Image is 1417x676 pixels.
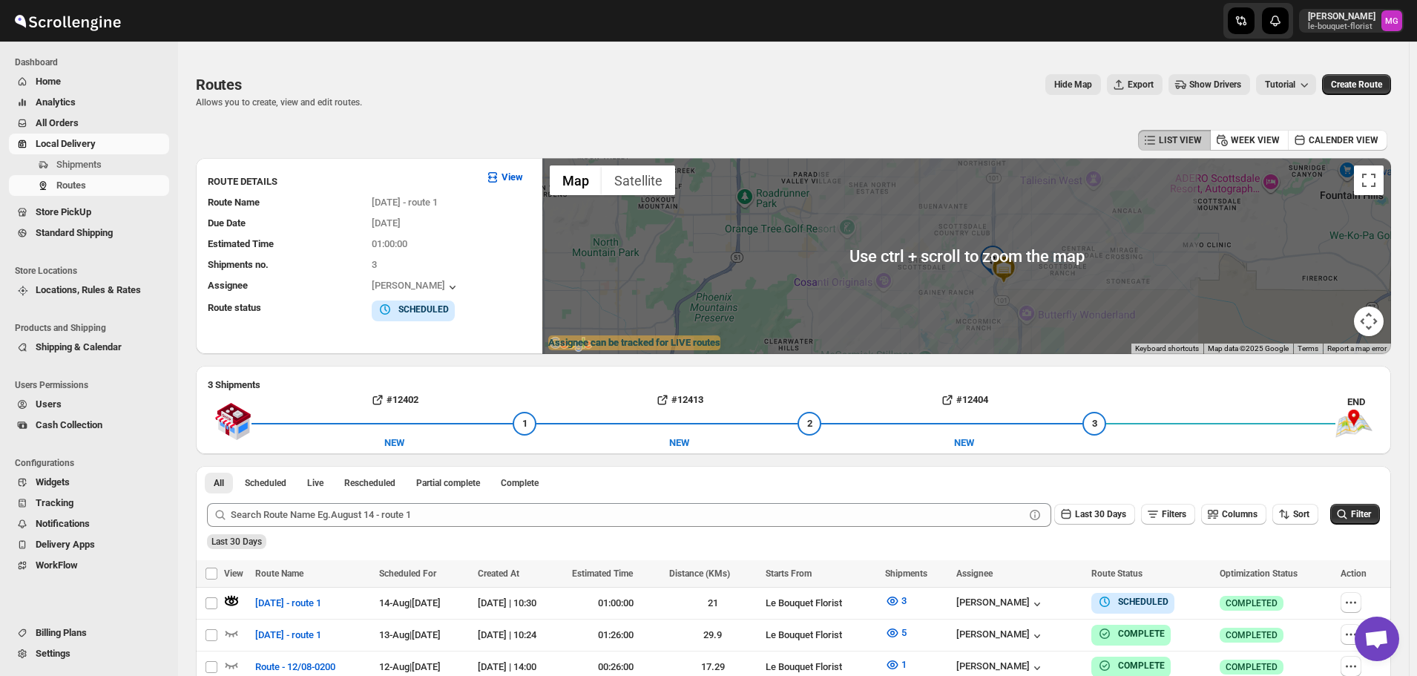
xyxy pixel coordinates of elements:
[36,476,70,488] span: Widgets
[1226,629,1278,641] span: COMPLETED
[398,304,449,315] b: SCHEDULED
[372,280,460,295] button: [PERSON_NAME]
[1075,509,1126,519] span: Last 30 Days
[372,197,438,208] span: [DATE] - route 1
[9,92,169,113] button: Analytics
[669,436,689,450] div: NEW
[807,418,812,429] span: 2
[208,280,248,291] span: Assignee
[476,165,532,189] button: View
[205,473,233,493] button: All routes
[876,589,915,613] button: 3
[36,539,95,550] span: Delivery Apps
[12,2,123,39] img: ScrollEngine
[1265,79,1295,90] span: Tutorial
[9,280,169,301] button: Locations, Rules & Rates
[1162,509,1186,519] span: Filters
[901,627,907,638] span: 5
[766,628,875,643] div: Le Bouquet Florist
[344,477,395,489] span: Rescheduled
[9,415,169,436] button: Cash Collection
[36,206,91,217] span: Store PickUp
[15,457,171,469] span: Configurations
[1201,504,1266,525] button: Columns
[1091,568,1143,579] span: Route Status
[9,337,169,358] button: Shipping & Calendar
[956,394,988,405] b: #12404
[1128,79,1154,91] span: Export
[255,660,335,675] span: Route - 12/08-0200
[1045,74,1101,95] button: Map action label
[1288,130,1387,151] button: CALENDER VIEW
[1107,74,1163,95] button: Export
[1220,568,1298,579] span: Optimization Status
[669,660,757,675] div: 17.29
[372,238,407,249] span: 01:00:00
[9,513,169,534] button: Notifications
[669,628,757,643] div: 29.9
[1138,130,1211,151] button: LIST VIEW
[478,628,563,643] div: [DATE] | 10:24
[15,322,171,334] span: Products and Shipping
[1381,10,1402,31] span: Melody Gluth
[1159,134,1202,146] span: LIST VIEW
[379,597,441,608] span: 14-Aug | [DATE]
[1097,626,1165,641] button: COMPLETE
[15,265,171,277] span: Store Locations
[1272,504,1318,525] button: Sort
[1226,661,1278,673] span: COMPLETED
[1092,418,1097,429] span: 3
[36,398,62,410] span: Users
[876,621,915,645] button: 5
[416,477,480,489] span: Partial complete
[1341,568,1367,579] span: Action
[36,627,87,638] span: Billing Plans
[1354,165,1384,195] button: Toggle fullscreen view
[246,623,330,647] button: [DATE] - route 1
[56,180,86,191] span: Routes
[1141,504,1195,525] button: Filters
[1208,344,1289,352] span: Map data ©2025 Google
[255,568,303,579] span: Route Name
[1322,74,1391,95] button: Create Route
[1331,79,1382,91] span: Create Route
[9,472,169,493] button: Widgets
[1308,10,1375,22] p: [PERSON_NAME]
[387,394,418,405] b: #12402
[36,76,61,87] span: Home
[196,96,362,108] p: Allows you to create, view and edit routes.
[602,165,675,195] button: Show satellite imagery
[224,568,243,579] span: View
[378,302,449,317] button: SCHEDULED
[208,174,473,189] h3: ROUTE DETAILS
[1222,509,1257,519] span: Columns
[196,76,242,93] span: Routes
[956,629,1045,643] button: [PERSON_NAME]
[956,568,993,579] span: Assignee
[766,660,875,675] div: Le Bouquet Florist
[208,197,260,208] span: Route Name
[1210,130,1289,151] button: WEEK VIEW
[9,154,169,175] button: Shipments
[36,284,141,295] span: Locations, Rules & Rates
[501,477,539,489] span: Complete
[1308,22,1375,31] p: le-bouquet-florist
[214,393,251,450] img: shop.svg
[821,388,1106,412] button: #12404
[208,217,246,229] span: Due Date
[572,596,660,611] div: 01:00:00
[36,559,78,571] span: WorkFlow
[214,477,224,489] span: All
[36,419,102,430] span: Cash Collection
[208,378,1379,393] h2: 3 Shipments
[956,660,1045,675] button: [PERSON_NAME]
[669,596,757,611] div: 21
[1097,658,1165,673] button: COMPLETE
[9,175,169,196] button: Routes
[1118,597,1168,607] b: SCHEDULED
[36,117,79,128] span: All Orders
[255,596,321,611] span: [DATE] - route 1
[1097,594,1168,609] button: SCHEDULED
[1054,79,1092,91] span: Hide Map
